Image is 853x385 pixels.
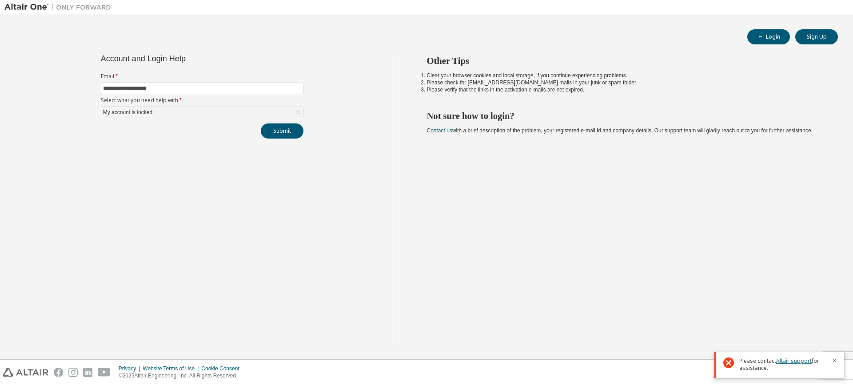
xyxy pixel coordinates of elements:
a: Contact us [427,127,452,134]
div: Cookie Consent [201,365,244,372]
label: Email [101,73,303,80]
div: Privacy [119,365,143,372]
li: Please verify that the links in the activation e-mails are not expired. [427,86,822,93]
button: Login [747,29,790,44]
img: youtube.svg [98,368,111,377]
h2: Not sure how to login? [427,110,822,122]
li: Please check for [EMAIL_ADDRESS][DOMAIN_NAME] mails in your junk or spam folder. [427,79,822,86]
div: My account is locked [101,107,303,118]
a: Altair support [776,357,812,365]
h2: Other Tips [427,55,822,67]
button: Submit [261,123,303,139]
span: with a brief description of the problem, your registered e-mail id and company details. Our suppo... [427,127,813,134]
img: altair_logo.svg [3,368,48,377]
img: Altair One [4,3,116,12]
img: linkedin.svg [83,368,92,377]
img: facebook.svg [54,368,63,377]
div: Account and Login Help [101,55,263,62]
div: My account is locked [102,107,154,117]
label: Select what you need help with [101,97,303,104]
button: Sign Up [795,29,838,44]
p: © 2025 Altair Engineering, Inc. All Rights Reserved. [119,372,245,380]
div: Website Terms of Use [143,365,201,372]
span: Please contact for assistance. [739,357,826,372]
li: Clear your browser cookies and local storage, if you continue experiencing problems. [427,72,822,79]
img: instagram.svg [68,368,78,377]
